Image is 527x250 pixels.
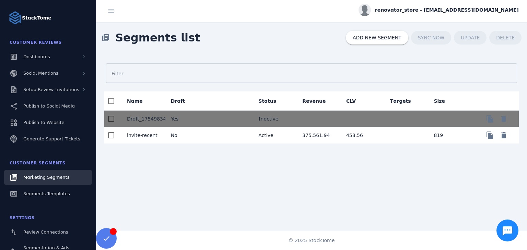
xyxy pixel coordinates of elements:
strong: StackTome [22,14,51,22]
img: profile.jpg [359,4,371,16]
span: Settings [10,215,35,220]
div: Name [127,98,143,104]
div: Draft [171,98,191,104]
mat-cell: 375,561.94 [297,127,341,143]
span: Setup Review Invitations [23,87,79,92]
span: Dashboards [23,54,50,59]
span: Publish to Website [23,120,64,125]
span: Customer Segments [10,161,66,165]
mat-cell: Active [253,127,297,143]
mat-icon: library_books [102,34,110,42]
div: Draft [171,98,185,104]
a: Review Connections [4,225,92,240]
a: Publish to Website [4,115,92,130]
a: Generate Support Tickets [4,132,92,147]
span: renovator_store - [EMAIL_ADDRESS][DOMAIN_NAME] [375,7,519,14]
span: ADD NEW SEGMENT [353,35,401,40]
button: renovator_store - [EMAIL_ADDRESS][DOMAIN_NAME] [359,4,519,16]
button: Delete [497,112,511,126]
div: Revenue [302,98,326,104]
div: Size [434,98,445,104]
span: Marketing Segments [23,175,69,180]
button: Delete [497,128,511,142]
a: Publish to Social Media [4,99,92,114]
mat-cell: 819 [428,127,472,143]
mat-cell: No [165,127,209,143]
mat-cell: 458.56 [341,127,385,143]
a: Marketing Segments [4,170,92,185]
div: CLV [346,98,362,104]
span: Review Connections [23,229,68,235]
div: Revenue [302,98,332,104]
span: Customer Reviews [10,40,62,45]
span: © 2025 StackTome [289,237,335,244]
button: Copy [483,128,497,142]
button: ADD NEW SEGMENT [346,31,408,45]
div: Status [258,98,282,104]
div: Name [127,98,149,104]
mat-label: Filter [112,71,124,76]
span: Publish to Social Media [23,103,75,109]
div: Size [434,98,451,104]
img: Logo image [8,11,22,25]
span: Segments Templates [23,191,70,196]
span: Social Mentions [23,71,58,76]
mat-cell: Yes [165,111,209,127]
span: Segments list [110,24,206,51]
mat-header-cell: Targets [385,91,429,111]
div: Status [258,98,276,104]
button: Copy [483,112,497,126]
mat-cell: Inactive [253,111,297,127]
div: CLV [346,98,356,104]
mat-cell: invite-recent [121,127,165,143]
mat-cell: Draft_1754983451120 [121,111,165,127]
a: Segments Templates [4,186,92,201]
span: Generate Support Tickets [23,136,80,141]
